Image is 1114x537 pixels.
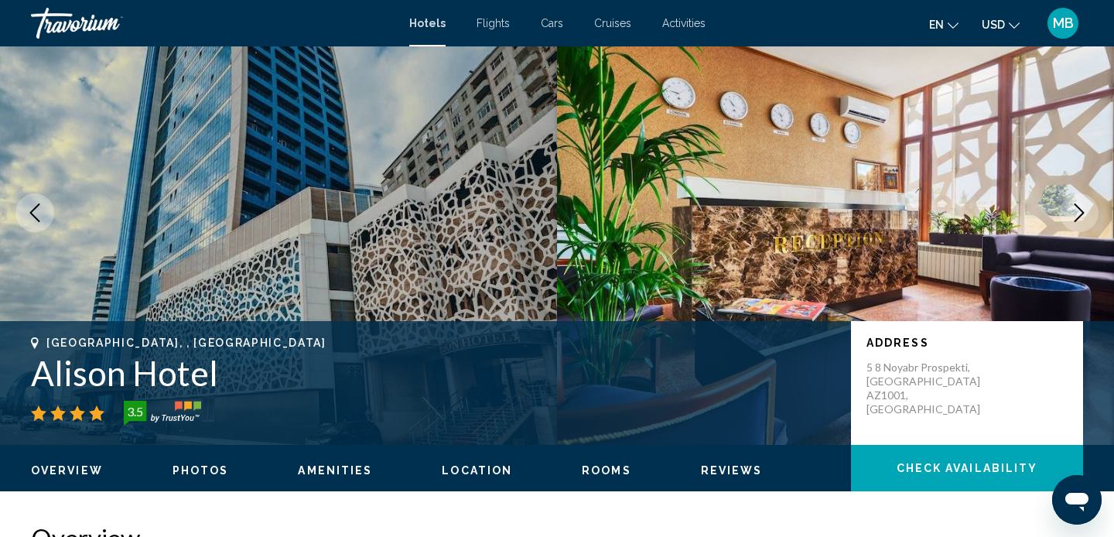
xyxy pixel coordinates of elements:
button: Overview [31,463,103,477]
p: Address [866,337,1068,349]
span: Check Availability [897,463,1038,475]
span: Reviews [701,464,763,477]
button: Change language [929,13,959,36]
button: Rooms [582,463,631,477]
span: Photos [173,464,229,477]
button: Next image [1060,193,1099,232]
p: 5 8 Noyabr Prospekti, [GEOGRAPHIC_DATA] AZ1001, [GEOGRAPHIC_DATA] [866,361,990,416]
span: Overview [31,464,103,477]
button: Photos [173,463,229,477]
span: MB [1053,15,1074,31]
button: Check Availability [851,445,1083,491]
a: Travorium [31,8,394,39]
button: Reviews [701,463,763,477]
button: User Menu [1043,7,1083,39]
button: Change currency [982,13,1020,36]
button: Previous image [15,193,54,232]
span: Location [442,464,512,477]
a: Hotels [409,17,446,29]
a: Cruises [594,17,631,29]
h1: Alison Hotel [31,353,835,393]
a: Flights [477,17,510,29]
button: Location [442,463,512,477]
span: Amenities [298,464,372,477]
a: Activities [662,17,706,29]
div: 3.5 [119,402,150,421]
span: USD [982,19,1005,31]
span: Rooms [582,464,631,477]
iframe: Кнопка запуска окна обмена сообщениями [1052,475,1102,525]
a: Cars [541,17,563,29]
span: [GEOGRAPHIC_DATA], , [GEOGRAPHIC_DATA] [46,337,326,349]
button: Amenities [298,463,372,477]
span: en [929,19,944,31]
img: trustyou-badge-hor.svg [124,401,201,426]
